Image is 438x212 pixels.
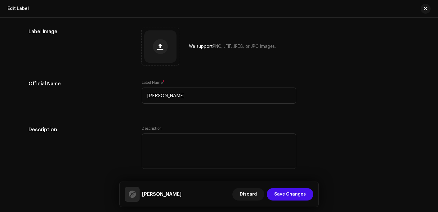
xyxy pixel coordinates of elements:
span: Save Changes [274,188,306,201]
div: We support [189,44,276,49]
button: Discard [232,188,264,201]
h5: Hannah Praize [142,191,181,198]
label: Label Name [142,80,165,85]
h5: Label Image [29,28,132,35]
button: Save Changes [267,188,313,201]
label: Description [142,126,162,131]
span: Discard [240,188,257,201]
span: PNG, JFIF, JPEG, or JPG images. [213,44,276,49]
input: Type something... [142,88,296,104]
h5: Official Name [29,80,132,88]
h5: Description [29,126,132,133]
